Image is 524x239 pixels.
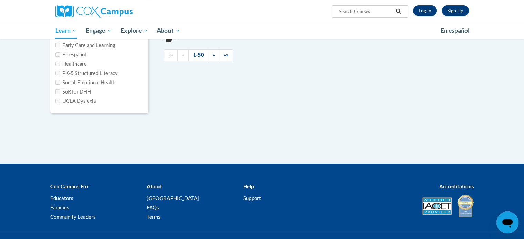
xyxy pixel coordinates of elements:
a: 1-50 [188,49,208,61]
a: Next [208,49,219,61]
a: Previous [177,49,189,61]
span: »» [224,52,228,58]
a: Community Leaders [50,214,96,220]
a: En español [436,23,474,38]
b: Help [243,183,254,189]
input: Checkbox for Options [55,43,60,47]
input: Checkbox for Options [55,52,60,57]
a: Cox Campus [55,5,186,18]
span: Explore [121,26,148,35]
b: Cox Campus For [50,183,89,189]
span: Engage [86,26,112,35]
label: En español [55,51,86,58]
a: Educators [50,195,73,201]
a: Begining [164,49,178,61]
img: Accredited IACET® Provider [422,197,452,215]
div: Main menu [45,23,479,39]
label: SoR for DHH [55,88,91,96]
label: UCLA Dyslexia [55,97,96,105]
button: Search [393,7,403,15]
a: FAQs [146,204,159,210]
img: Cox Campus [55,5,133,18]
iframe: Button to launch messaging window [496,211,518,233]
span: Learn [55,26,77,35]
a: [GEOGRAPHIC_DATA] [146,195,199,201]
span: » [213,52,215,58]
a: Log In [413,5,437,16]
label: Healthcare [55,60,87,68]
input: Checkbox for Options [55,62,60,66]
b: Accreditations [439,183,474,189]
b: About [146,183,162,189]
span: About [157,26,180,35]
a: End [219,49,233,61]
a: Engage [81,23,116,39]
input: Search Courses [338,7,393,15]
a: Support [243,195,261,201]
input: Checkbox for Options [55,99,60,103]
img: IDA® Accredited [457,194,474,218]
a: Learn [51,23,82,39]
a: Families [50,204,69,210]
a: Register [442,5,469,16]
a: Terms [146,214,160,220]
input: Checkbox for Options [55,89,60,94]
label: PK-5 Structured Literacy [55,69,118,77]
input: Checkbox for Options [55,80,60,85]
span: « [182,52,184,58]
span: En español [441,27,470,34]
a: Explore [116,23,153,39]
a: About [152,23,185,39]
input: Checkbox for Options [55,71,60,75]
label: Early Care and Learning [55,42,115,49]
label: Social-Emotional Health [55,79,115,86]
span: «« [168,52,173,58]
